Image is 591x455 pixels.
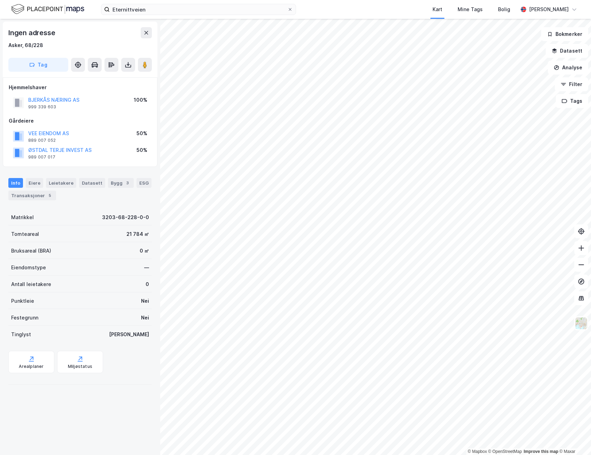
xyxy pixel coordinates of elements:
[28,154,55,160] div: 989 007 017
[488,449,522,454] a: OpenStreetMap
[19,364,44,369] div: Arealplaner
[8,58,68,72] button: Tag
[8,178,23,188] div: Info
[498,5,510,14] div: Bolig
[468,449,487,454] a: Mapbox
[458,5,483,14] div: Mine Tags
[11,297,34,305] div: Punktleie
[26,178,43,188] div: Eiere
[575,317,588,330] img: Z
[548,61,588,75] button: Analyse
[134,96,147,104] div: 100%
[46,192,53,199] div: 5
[109,330,149,339] div: [PERSON_NAME]
[11,247,51,255] div: Bruksareal (BRA)
[11,230,39,238] div: Tomteareal
[146,280,149,288] div: 0
[8,41,43,49] div: Asker, 68/228
[141,314,149,322] div: Nei
[144,263,149,272] div: —
[11,263,46,272] div: Eiendomstype
[556,422,591,455] div: Kontrollprogram for chat
[108,178,134,188] div: Bygg
[28,104,56,110] div: 999 339 603
[11,3,84,15] img: logo.f888ab2527a4732fd821a326f86c7f29.svg
[110,4,287,15] input: Søk på adresse, matrikkel, gårdeiere, leietakere eller personer
[126,230,149,238] div: 21 784 ㎡
[546,44,588,58] button: Datasett
[8,27,56,38] div: Ingen adresse
[11,314,38,322] div: Festegrunn
[79,178,105,188] div: Datasett
[555,77,588,91] button: Filter
[137,178,151,188] div: ESG
[9,117,151,125] div: Gårdeiere
[102,213,149,222] div: 3203-68-228-0-0
[524,449,558,454] a: Improve this map
[8,191,56,200] div: Transaksjoner
[11,213,34,222] div: Matrikkel
[68,364,92,369] div: Miljøstatus
[541,27,588,41] button: Bokmerker
[28,138,56,143] div: 889 007 052
[141,297,149,305] div: Nei
[140,247,149,255] div: 0 ㎡
[11,330,31,339] div: Tinglyst
[529,5,569,14] div: [PERSON_NAME]
[137,129,147,138] div: 50%
[433,5,442,14] div: Kart
[124,179,131,186] div: 3
[46,178,76,188] div: Leietakere
[556,422,591,455] iframe: Chat Widget
[137,146,147,154] div: 50%
[9,83,151,92] div: Hjemmelshaver
[11,280,51,288] div: Antall leietakere
[556,94,588,108] button: Tags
